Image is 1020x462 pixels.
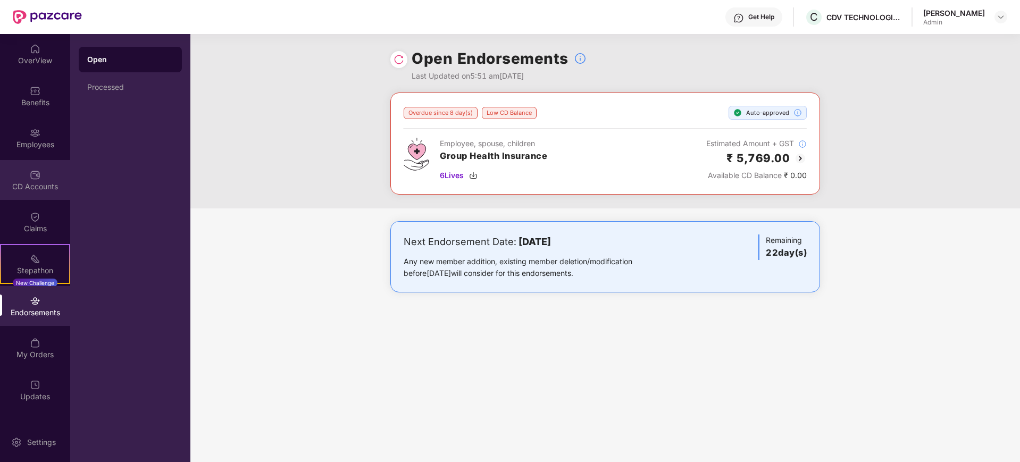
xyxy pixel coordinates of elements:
span: Available CD Balance [708,171,782,180]
img: svg+xml;base64,PHN2ZyBpZD0iRW1wbG95ZWVzIiB4bWxucz0iaHR0cDovL3d3dy53My5vcmcvMjAwMC9zdmciIHdpZHRoPS... [30,128,40,138]
img: svg+xml;base64,PHN2ZyBpZD0iU3RlcC1Eb25lLTE2eDE2IiB4bWxucz0iaHR0cDovL3d3dy53My5vcmcvMjAwMC9zdmciIH... [733,108,742,117]
div: Remaining [758,234,807,260]
div: Overdue since 8 day(s) [404,107,478,119]
div: Last Updated on 5:51 am[DATE] [412,70,587,82]
div: Stepathon [1,265,69,276]
h3: Group Health Insurance [440,149,547,163]
div: Open [87,54,173,65]
img: svg+xml;base64,PHN2ZyB4bWxucz0iaHR0cDovL3d3dy53My5vcmcvMjAwMC9zdmciIHdpZHRoPSI0Ny43MTQiIGhlaWdodD... [404,138,429,171]
img: svg+xml;base64,PHN2ZyBpZD0iQ2xhaW0iIHhtbG5zPSJodHRwOi8vd3d3LnczLm9yZy8yMDAwL3N2ZyIgd2lkdGg9IjIwIi... [30,212,40,222]
img: svg+xml;base64,PHN2ZyBpZD0iSW5mb18tXzMyeDMyIiBkYXRhLW5hbWU9IkluZm8gLSAzMngzMiIgeG1sbnM9Imh0dHA6Ly... [574,52,587,65]
img: svg+xml;base64,PHN2ZyBpZD0iQ0RfQWNjb3VudHMiIGRhdGEtbmFtZT0iQ0QgQWNjb3VudHMiIHhtbG5zPSJodHRwOi8vd3... [30,170,40,180]
img: svg+xml;base64,PHN2ZyBpZD0iRHJvcGRvd24tMzJ4MzIiIHhtbG5zPSJodHRwOi8vd3d3LnczLm9yZy8yMDAwL3N2ZyIgd2... [997,13,1005,21]
img: svg+xml;base64,PHN2ZyBpZD0iRG93bmxvYWQtMzJ4MzIiIHhtbG5zPSJodHRwOi8vd3d3LnczLm9yZy8yMDAwL3N2ZyIgd2... [469,171,478,180]
img: svg+xml;base64,PHN2ZyBpZD0iTXlfT3JkZXJzIiBkYXRhLW5hbWU9Ik15IE9yZGVycyIgeG1sbnM9Imh0dHA6Ly93d3cudz... [30,338,40,348]
img: svg+xml;base64,PHN2ZyBpZD0iQmFjay0yMHgyMCIgeG1sbnM9Imh0dHA6Ly93d3cudzMub3JnLzIwMDAvc3ZnIiB3aWR0aD... [794,152,807,165]
div: Get Help [748,13,774,21]
span: C [810,11,818,23]
img: svg+xml;base64,PHN2ZyBpZD0iSG9tZSIgeG1sbnM9Imh0dHA6Ly93d3cudzMub3JnLzIwMDAvc3ZnIiB3aWR0aD0iMjAiIG... [30,44,40,54]
div: Low CD Balance [482,107,537,119]
div: CDV TECHNOLOGIES PRIVATE LIMITED [826,12,901,22]
img: svg+xml;base64,PHN2ZyBpZD0iVXBkYXRlZCIgeG1sbnM9Imh0dHA6Ly93d3cudzMub3JnLzIwMDAvc3ZnIiB3aWR0aD0iMj... [30,380,40,390]
div: Auto-approved [729,106,807,120]
img: svg+xml;base64,PHN2ZyBpZD0iSW5mb18tXzMyeDMyIiBkYXRhLW5hbWU9IkluZm8gLSAzMngzMiIgeG1sbnM9Imh0dHA6Ly... [793,108,802,117]
h2: ₹ 5,769.00 [726,149,790,167]
img: New Pazcare Logo [13,10,82,24]
b: [DATE] [519,236,551,247]
div: ₹ 0.00 [706,170,807,181]
span: 6 Lives [440,170,464,181]
div: Next Endorsement Date: [404,234,666,249]
img: svg+xml;base64,PHN2ZyBpZD0iSW5mb18tXzMyeDMyIiBkYXRhLW5hbWU9IkluZm8gLSAzMngzMiIgeG1sbnM9Imh0dHA6Ly... [798,140,807,148]
div: [PERSON_NAME] [923,8,985,18]
img: svg+xml;base64,PHN2ZyBpZD0iQmVuZWZpdHMiIHhtbG5zPSJodHRwOi8vd3d3LnczLm9yZy8yMDAwL3N2ZyIgd2lkdGg9Ij... [30,86,40,96]
div: Employee, spouse, children [440,138,547,149]
div: Processed [87,83,173,91]
img: svg+xml;base64,PHN2ZyBpZD0iRW5kb3JzZW1lbnRzIiB4bWxucz0iaHR0cDovL3d3dy53My5vcmcvMjAwMC9zdmciIHdpZH... [30,296,40,306]
div: Any new member addition, existing member deletion/modification before [DATE] will consider for th... [404,256,666,279]
div: New Challenge [13,279,57,287]
h3: 22 day(s) [766,246,807,260]
img: svg+xml;base64,PHN2ZyBpZD0iUmVsb2FkLTMyeDMyIiB4bWxucz0iaHR0cDovL3d3dy53My5vcmcvMjAwMC9zdmciIHdpZH... [394,54,404,65]
h1: Open Endorsements [412,47,568,70]
div: Estimated Amount + GST [706,138,807,149]
img: svg+xml;base64,PHN2ZyBpZD0iU2V0dGluZy0yMHgyMCIgeG1sbnM9Imh0dHA6Ly93d3cudzMub3JnLzIwMDAvc3ZnIiB3aW... [11,437,22,448]
img: svg+xml;base64,PHN2ZyB4bWxucz0iaHR0cDovL3d3dy53My5vcmcvMjAwMC9zdmciIHdpZHRoPSIyMSIgaGVpZ2h0PSIyMC... [30,254,40,264]
img: svg+xml;base64,PHN2ZyBpZD0iSGVscC0zMngzMiIgeG1sbnM9Imh0dHA6Ly93d3cudzMub3JnLzIwMDAvc3ZnIiB3aWR0aD... [733,13,744,23]
div: Admin [923,18,985,27]
div: Settings [24,437,59,448]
